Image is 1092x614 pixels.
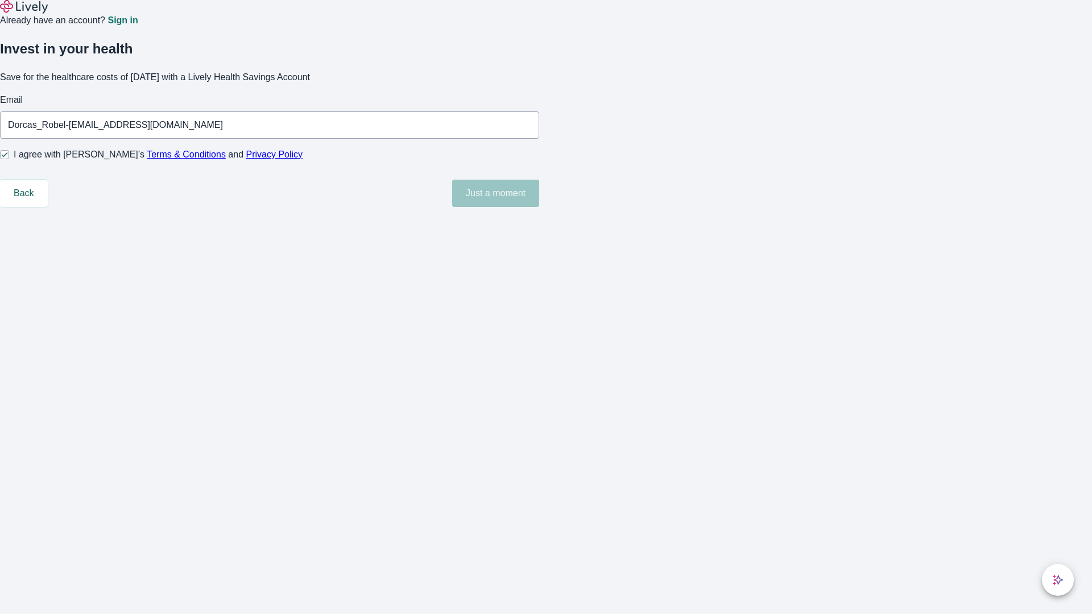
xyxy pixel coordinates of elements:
button: chat [1042,564,1074,596]
a: Privacy Policy [246,150,303,159]
span: I agree with [PERSON_NAME]’s and [14,148,303,161]
a: Terms & Conditions [147,150,226,159]
svg: Lively AI Assistant [1052,574,1064,586]
a: Sign in [107,16,138,25]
